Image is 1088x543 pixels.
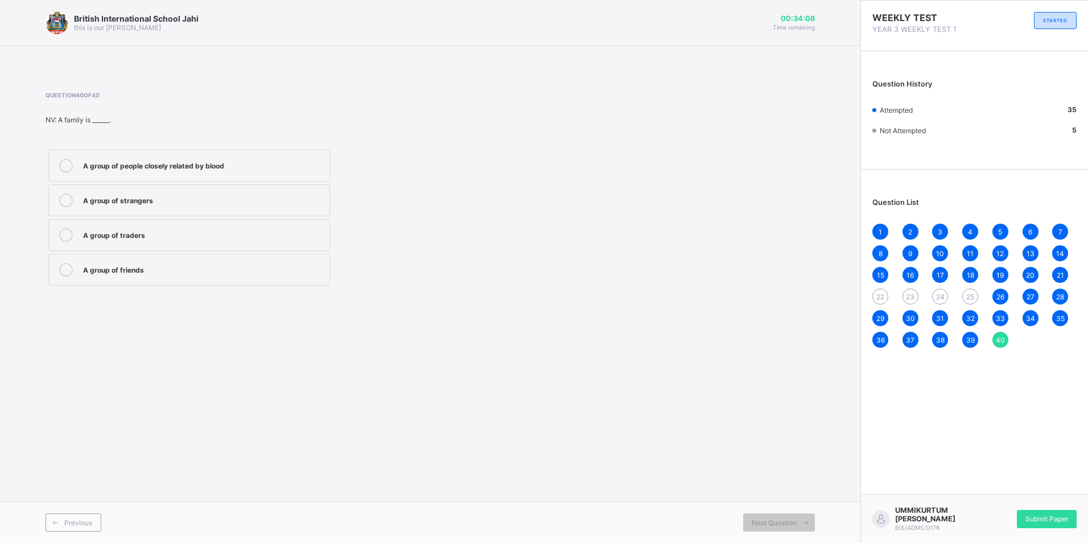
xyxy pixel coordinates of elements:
span: 22 [876,293,884,301]
span: 20 [1026,271,1035,279]
span: 31 [936,314,944,323]
span: 40 [996,336,1005,344]
span: Attempted [880,106,913,114]
span: 8 [879,249,883,258]
div: A group of people closely related by blood [83,159,324,170]
span: 7 [1058,228,1062,236]
span: 39 [966,336,975,344]
span: 29 [876,314,884,323]
span: 24 [936,293,945,301]
span: 30 [906,314,915,323]
span: 27 [1027,293,1035,301]
span: 13 [1027,249,1035,258]
span: 26 [996,293,1004,301]
span: 2 [908,228,912,236]
span: 16 [906,271,914,279]
span: Question 40 of 40 [46,92,525,98]
span: UMMIKURTUM [PERSON_NAME] [895,506,975,523]
span: 15 [877,271,884,279]
span: 38 [936,336,945,344]
span: STARTED [1043,18,1068,23]
span: 18 [967,271,974,279]
span: Question History [872,80,932,88]
div: A group of strangers [83,194,324,205]
div: A group of friends [83,263,324,274]
span: 4 [968,228,972,236]
span: 00:34:08 [773,14,815,23]
div: NV: A family is ______. [46,116,525,124]
b: 5 [1072,126,1077,134]
span: 23 [906,293,914,301]
span: Time remaining [773,24,815,31]
span: 6 [1028,228,1032,236]
span: 37 [906,336,914,344]
span: 35 [1056,314,1065,323]
b: 35 [1068,105,1077,114]
span: BIS/ADMS/0176 [895,524,939,531]
span: 33 [996,314,1005,323]
span: 32 [966,314,975,323]
span: this is our [PERSON_NAME] [74,23,161,32]
span: 1 [879,228,882,236]
span: 9 [908,249,912,258]
span: 25 [966,293,974,301]
span: 12 [996,249,1004,258]
span: Question List [872,198,919,207]
span: 19 [996,271,1004,279]
span: 10 [936,249,944,258]
span: WEEKLY TEST [872,12,975,23]
span: 14 [1056,249,1064,258]
span: Next Question [752,519,797,527]
span: 5 [998,228,1002,236]
span: British International School Jahi [74,14,199,23]
span: Previous [64,519,92,527]
div: A group of traders [83,228,324,240]
span: Not Attempted [880,126,926,135]
span: 28 [1056,293,1064,301]
span: Submit Paper [1025,515,1068,523]
span: 21 [1057,271,1064,279]
span: 11 [967,249,974,258]
span: 17 [937,271,944,279]
span: 3 [938,228,942,236]
span: 34 [1026,314,1035,323]
span: 36 [876,336,885,344]
span: YEAR 3 WEEKLY TEST 1 [872,25,975,34]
